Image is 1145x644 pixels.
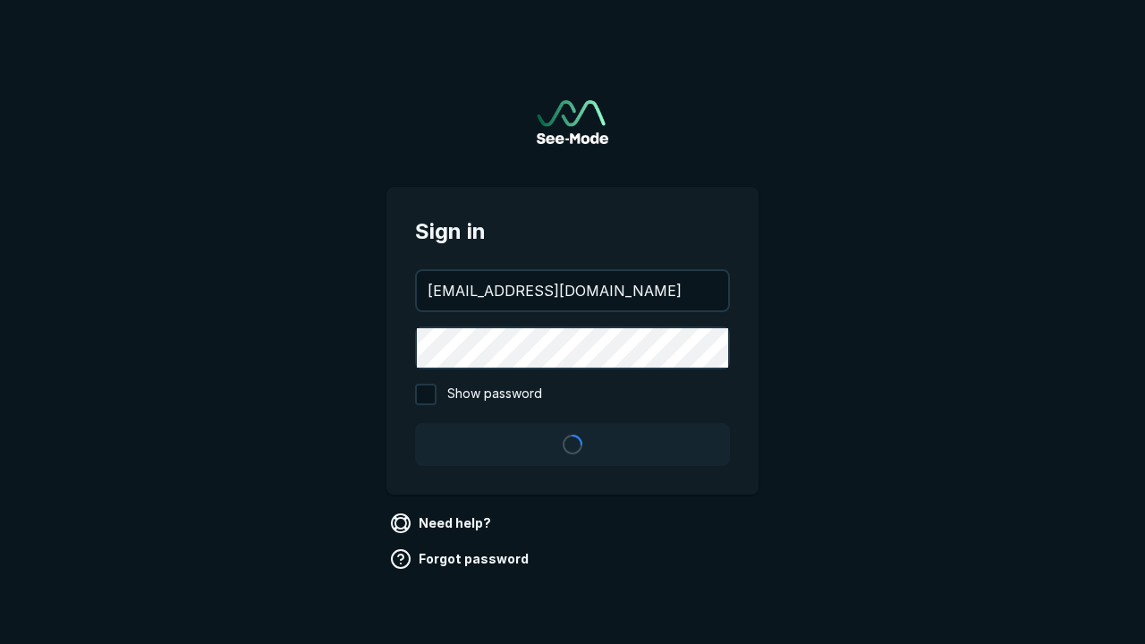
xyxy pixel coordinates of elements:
a: Go to sign in [537,100,608,144]
span: Sign in [415,216,730,248]
a: Need help? [386,509,498,538]
img: See-Mode Logo [537,100,608,144]
input: your@email.com [417,271,728,310]
span: Show password [447,384,542,405]
a: Forgot password [386,545,536,573]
